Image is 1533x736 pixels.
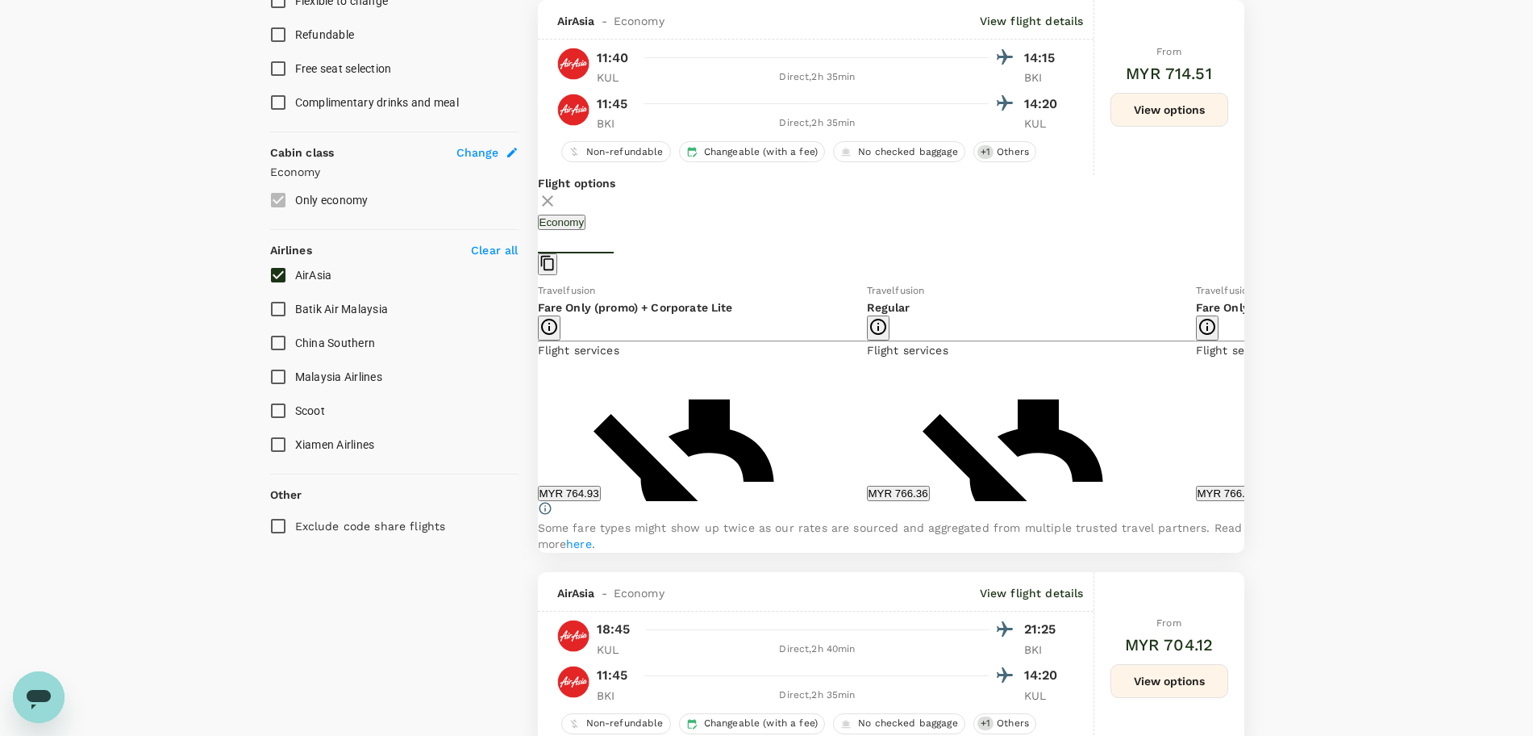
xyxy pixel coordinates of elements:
[990,717,1035,730] span: Others
[977,717,994,730] span: + 1
[1196,486,1259,501] button: MYR 766.36
[867,344,948,357] span: Flight services
[471,242,518,258] p: Clear all
[270,146,335,159] strong: Cabin class
[1024,666,1064,685] p: 14:20
[295,62,392,75] span: Free seat selection
[679,713,825,734] div: Changeable (with a fee)
[557,620,589,652] img: AK
[295,303,389,316] span: Batik Air Malaysia
[698,717,824,730] span: Changeable (with a fee)
[566,537,592,550] a: here
[990,145,1035,159] span: Others
[295,438,375,451] span: Xiamen Airlines
[538,344,619,357] span: Flight services
[867,285,925,296] span: Travelfusion
[1196,299,1525,316] p: Fare Only
[833,713,965,734] div: No checked baggage
[977,145,994,159] span: + 1
[980,585,1084,601] p: View flight details
[557,94,589,126] img: AK
[1024,48,1064,68] p: 14:15
[295,194,369,207] span: Only economy
[1125,632,1214,658] h6: MYR 704.12
[698,145,824,159] span: Changeable (with a fee)
[557,666,589,698] img: AK
[538,215,586,230] button: Economy
[867,486,930,501] button: MYR 766.36
[1024,688,1064,704] p: KUL
[538,520,1244,552] p: Some fare types might show up twice as our rates are sourced and aggregated from multiple trusted...
[1024,69,1064,86] p: BKI
[647,688,989,704] div: Direct , 2h 35min
[1024,94,1064,114] p: 14:20
[270,164,519,180] p: Economy
[295,337,376,349] span: China Southern
[295,28,355,41] span: Refundable
[647,115,989,132] div: Direct , 2h 35min
[538,175,1244,191] p: Flight options
[597,115,637,132] p: BKI
[456,144,499,161] span: Change
[295,96,459,109] span: Complimentary drinks and meal
[557,585,595,601] span: AirAsia
[1024,115,1064,132] p: KUL
[538,299,867,316] p: Fare Only (promo) + Corporate Lite
[614,13,664,29] span: Economy
[13,671,65,723] iframe: Button to launch messaging window
[1024,642,1064,658] p: BKI
[833,141,965,162] div: No checked baggage
[270,487,302,503] p: Other
[295,518,446,534] p: Exclude code share flights
[852,717,964,730] span: No checked baggage
[1024,620,1064,639] p: 21:25
[538,285,596,296] span: Travelfusion
[973,713,1036,734] div: +1Others
[595,13,614,29] span: -
[597,642,637,658] p: KUL
[295,404,325,417] span: Scoot
[1196,285,1254,296] span: Travelfusion
[1110,93,1228,127] button: View options
[647,69,989,86] div: Direct , 2h 35min
[295,370,382,383] span: Malaysia Airlines
[270,244,312,257] strong: Airlines
[561,141,671,162] div: Non-refundable
[295,269,332,282] span: AirAsia
[1156,617,1181,629] span: From
[557,48,589,80] img: AK
[614,585,664,601] span: Economy
[1156,46,1181,57] span: From
[538,486,601,501] button: MYR 764.93
[1110,664,1228,698] button: View options
[973,141,1036,162] div: +1Others
[597,94,628,114] p: 11:45
[1126,61,1212,86] h6: MYR 714.51
[561,713,671,734] div: Non-refundable
[597,688,637,704] p: BKI
[597,620,631,639] p: 18:45
[597,69,637,86] p: KUL
[867,299,1196,316] p: Regular
[595,585,614,601] span: -
[980,13,1084,29] p: View flight details
[580,717,670,730] span: Non-refundable
[597,48,629,68] p: 11:40
[580,145,670,159] span: Non-refundable
[1196,344,1277,357] span: Flight services
[647,642,989,658] div: Direct , 2h 40min
[852,145,964,159] span: No checked baggage
[597,666,628,685] p: 11:45
[679,141,825,162] div: Changeable (with a fee)
[557,13,595,29] span: AirAsia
